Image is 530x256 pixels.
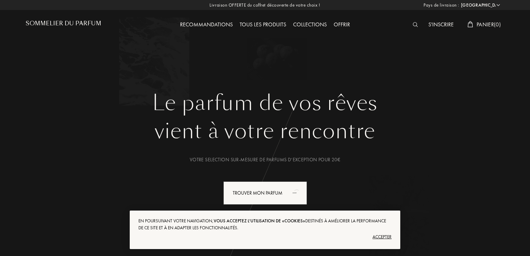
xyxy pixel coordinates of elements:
[290,21,330,28] a: Collections
[330,21,353,28] a: Offrir
[477,21,501,28] span: Panier ( 0 )
[223,181,307,205] div: Trouver mon parfum
[425,21,457,28] a: S'inscrire
[413,22,418,27] img: search_icn_white.svg
[290,186,304,199] div: animation
[330,20,353,29] div: Offrir
[290,20,330,29] div: Collections
[468,21,473,27] img: cart_white.svg
[177,20,236,29] div: Recommandations
[138,231,392,242] div: Accepter
[218,181,312,205] a: Trouver mon parfumanimation
[31,116,499,147] div: vient à votre rencontre
[138,217,392,231] div: En poursuivant votre navigation, destinés à améliorer la performance de ce site et à en adapter l...
[236,21,290,28] a: Tous les produits
[26,20,101,29] a: Sommelier du Parfum
[31,156,499,163] div: Votre selection sur-mesure de parfums d’exception pour 20€
[236,20,290,29] div: Tous les produits
[424,2,459,9] span: Pays de livraison :
[214,218,305,224] span: vous acceptez l'utilisation de «cookies»
[425,20,457,29] div: S'inscrire
[26,20,101,27] h1: Sommelier du Parfum
[177,21,236,28] a: Recommandations
[31,91,499,116] h1: Le parfum de vos rêves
